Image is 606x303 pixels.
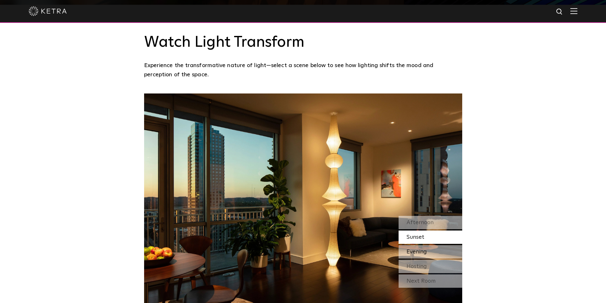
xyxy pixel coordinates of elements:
img: Hamburger%20Nav.svg [570,8,577,14]
span: Sunset [407,234,424,240]
img: search icon [556,8,564,16]
img: ketra-logo-2019-white [29,6,67,16]
span: Evening [407,249,427,255]
span: Afternoon [407,220,434,225]
p: Experience the transformative nature of light—select a scene below to see how lighting shifts the... [144,61,459,79]
h3: Watch Light Transform [144,33,462,52]
span: Hosting [407,264,427,269]
div: Next Room [399,274,462,288]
